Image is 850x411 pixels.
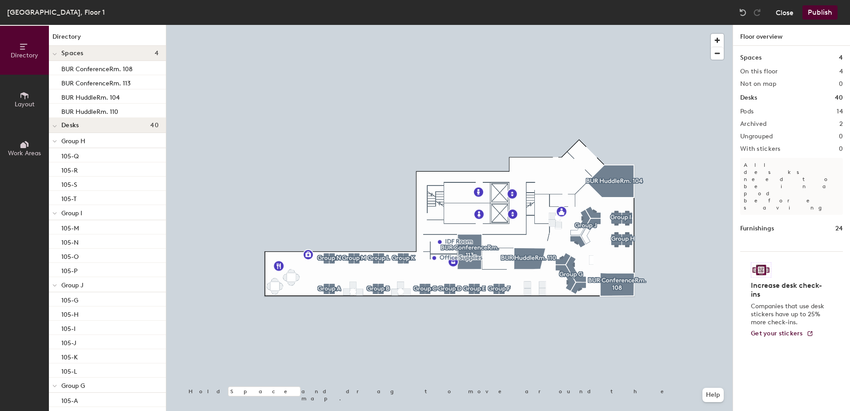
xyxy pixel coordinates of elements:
[776,5,794,20] button: Close
[61,77,131,87] p: BUR ConferenceRm. 113
[155,50,159,57] span: 4
[839,121,843,128] h2: 2
[61,91,120,101] p: BUR HuddleRm. 104
[740,81,776,88] h2: Not on map
[8,149,41,157] span: Work Areas
[740,53,762,63] h1: Spaces
[61,294,78,304] p: 105-G
[740,68,778,75] h2: On this floor
[61,308,79,318] p: 105-H
[802,5,838,20] button: Publish
[61,382,85,390] span: Group G
[740,133,773,140] h2: Ungrouped
[61,322,76,333] p: 105-I
[150,122,159,129] span: 40
[751,330,803,337] span: Get your stickers
[751,302,827,326] p: Companies that use desk stickers have up to 25% more check-ins.
[839,133,843,140] h2: 0
[837,108,843,115] h2: 14
[751,330,814,338] a: Get your stickers
[7,7,105,18] div: [GEOGRAPHIC_DATA], Floor 1
[839,81,843,88] h2: 0
[839,68,843,75] h2: 4
[61,63,132,73] p: BUR ConferenceRm. 108
[740,108,754,115] h2: Pods
[753,8,762,17] img: Redo
[740,145,781,153] h2: With stickers
[839,53,843,63] h1: 4
[740,158,843,215] p: All desks need to be in a pod before saving
[61,282,84,289] span: Group J
[738,8,747,17] img: Undo
[839,145,843,153] h2: 0
[61,351,78,361] p: 105-K
[61,122,79,129] span: Desks
[835,224,843,234] h1: 24
[740,121,766,128] h2: Archived
[61,222,79,232] p: 105-M
[740,93,757,103] h1: Desks
[61,178,77,189] p: 105-S
[61,337,76,347] p: 105-J
[61,210,82,217] span: Group I
[733,25,850,46] h1: Floor overview
[61,395,78,405] p: 105-A
[49,32,166,46] h1: Directory
[11,52,38,59] span: Directory
[702,388,724,402] button: Help
[61,236,79,246] p: 105-N
[61,193,76,203] p: 105-T
[61,250,79,261] p: 105-O
[835,93,843,103] h1: 40
[740,224,774,234] h1: Furnishings
[751,281,827,299] h4: Increase desk check-ins
[61,105,118,116] p: BUR HuddleRm. 110
[751,262,771,278] img: Sticker logo
[61,137,85,145] span: Group H
[61,265,77,275] p: 105-P
[61,365,77,375] p: 105-L
[61,164,78,174] p: 105-R
[61,150,79,160] p: 105-Q
[61,50,84,57] span: Spaces
[15,101,35,108] span: Layout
